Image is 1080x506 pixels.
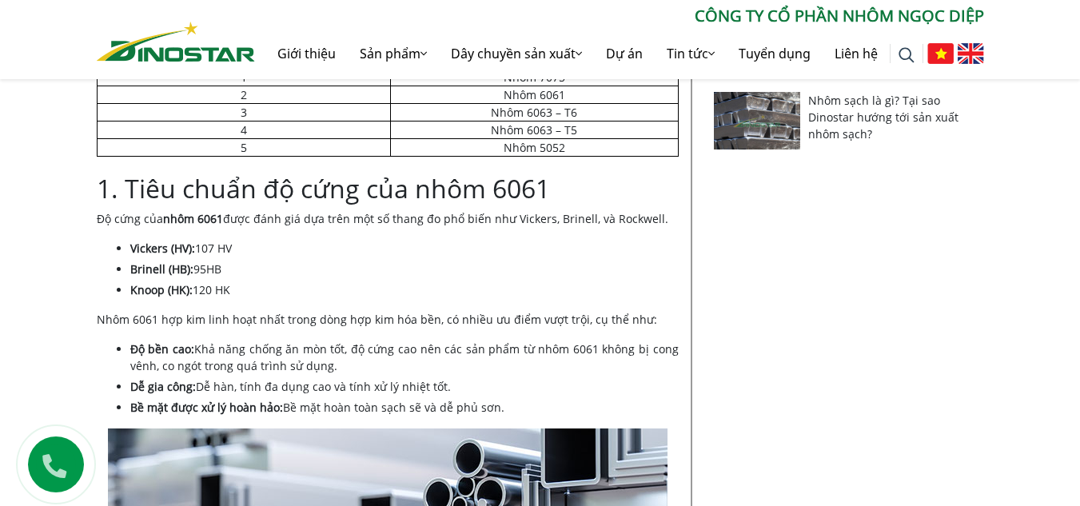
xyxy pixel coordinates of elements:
[390,86,678,103] td: Nhôm 6061
[97,138,390,156] td: 5
[130,281,679,298] li: 120 HK
[348,28,439,79] a: Sản phẩm
[130,400,283,415] strong: Bề mặt được xử lý hoàn hảo:
[130,379,196,394] strong: Dễ gia công:
[655,28,727,79] a: Tin tức
[958,43,984,64] img: English
[163,211,223,226] a: nhôm 6061
[130,282,193,297] strong: Knoop (HK):
[97,22,255,62] img: Nhôm Dinostar
[130,261,679,277] li: 95HB
[727,28,823,79] a: Tuyển dụng
[439,28,594,79] a: Dây chuyền sản xuất
[390,121,678,138] td: Nhôm 6063 – T5
[130,341,679,374] li: Khả năng chống ăn mòn tốt, độ cứng cao nên các sản phẩm từ nhôm 6061 không bị cong vênh, co ngót ...
[97,210,679,227] p: Độ cứng của được đánh giá dựa trên một số thang đo phổ biến như Vickers, Brinell, và Rockwell.
[265,28,348,79] a: Giới thiệu
[97,86,390,103] td: 2
[130,241,195,256] strong: Vickers (HV):
[130,399,679,416] li: Bề mặt hoàn toàn sạch sẽ và dễ phủ sơn.
[390,103,678,121] td: Nhôm 6063 – T6
[594,28,655,79] a: Dự án
[808,93,958,141] a: Nhôm sạch là gì? Tại sao Dinostar hướng tới sản xuất nhôm sạch?
[899,47,915,63] img: search
[390,138,678,156] td: Nhôm 5052
[97,121,390,138] td: 4
[255,4,984,28] p: CÔNG TY CỔ PHẦN NHÔM NGỌC DIỆP
[97,173,679,204] h2: 1. Tiêu chuẩn độ cứng của nhôm 6061
[130,240,679,257] li: 107 HV
[97,103,390,121] td: 3
[714,92,801,149] img: Nhôm sạch là gì? Tại sao Dinostar hướng tới sản xuất nhôm sạch?
[130,341,194,357] strong: Độ bền cao:
[130,378,679,395] li: Dễ hàn, tính đa dụng cao và tính xử lý nhiệt tốt.
[130,261,193,277] strong: Brinell (HB):
[927,43,954,64] img: Tiếng Việt
[823,28,890,79] a: Liên hệ
[97,311,679,328] p: Nhôm 6061 hợp kim linh hoạt nhất trong dòng hợp kim hóa bền, có nhiều ưu điểm vượt trội, cụ thể như:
